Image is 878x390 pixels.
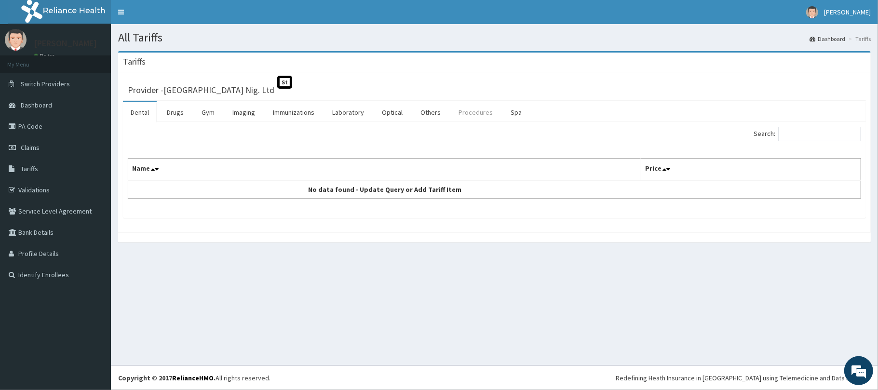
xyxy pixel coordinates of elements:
[503,102,529,122] a: Spa
[846,35,871,43] li: Tariffs
[451,102,500,122] a: Procedures
[128,86,274,94] h3: Provider - [GEOGRAPHIC_DATA] Nig. Ltd
[754,127,861,141] label: Search:
[123,57,146,66] h3: Tariffs
[118,374,216,382] strong: Copyright © 2017 .
[324,102,372,122] a: Laboratory
[159,102,191,122] a: Drugs
[172,374,214,382] a: RelianceHMO
[806,6,818,18] img: User Image
[118,31,871,44] h1: All Tariffs
[194,102,222,122] a: Gym
[34,39,97,48] p: [PERSON_NAME]
[810,35,845,43] a: Dashboard
[128,159,641,181] th: Name
[123,102,157,122] a: Dental
[641,159,861,181] th: Price
[374,102,410,122] a: Optical
[34,53,57,59] a: Online
[778,127,861,141] input: Search:
[21,143,40,152] span: Claims
[265,102,322,122] a: Immunizations
[21,80,70,88] span: Switch Providers
[21,101,52,109] span: Dashboard
[277,76,292,89] span: St
[21,164,38,173] span: Tariffs
[111,365,878,390] footer: All rights reserved.
[5,29,27,51] img: User Image
[225,102,263,122] a: Imaging
[413,102,448,122] a: Others
[128,180,641,199] td: No data found - Update Query or Add Tariff Item
[824,8,871,16] span: [PERSON_NAME]
[616,373,871,383] div: Redefining Heath Insurance in [GEOGRAPHIC_DATA] using Telemedicine and Data Science!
